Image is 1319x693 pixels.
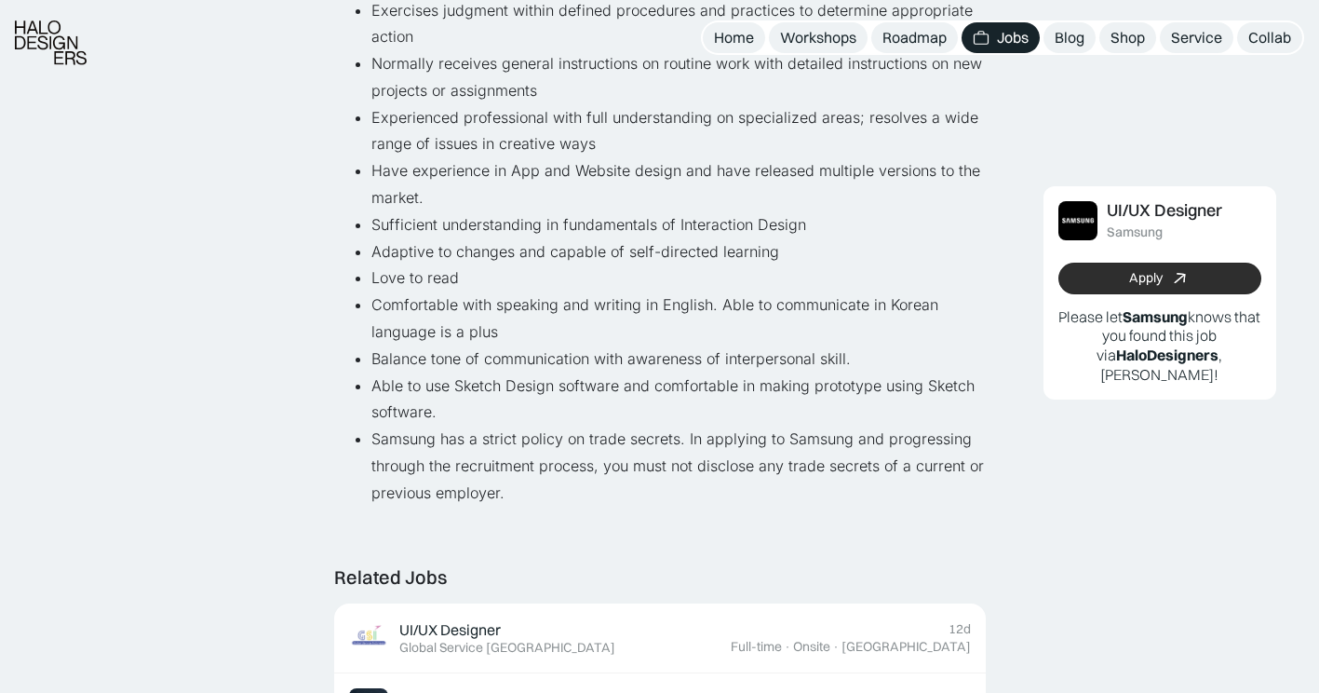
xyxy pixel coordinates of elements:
div: Service [1171,28,1222,48]
div: Onsite [793,639,830,655]
li: Adaptive to changes and capable of self-directed learning [371,238,986,265]
a: Collab [1237,22,1302,53]
div: · [784,639,791,655]
img: Job Image [349,618,388,658]
li: Experienced professional with full understanding on specialized areas; resolves a wide range of i... [371,104,986,158]
div: Workshops [780,28,856,48]
a: Shop [1099,22,1156,53]
li: Love to read [371,265,986,292]
p: Please let knows that you found this job via , [PERSON_NAME]! [1058,307,1261,385]
div: Related Jobs [334,566,447,589]
li: Sufficient understanding in fundamentals of Interaction Design [371,211,986,238]
div: Collab [1248,28,1291,48]
div: Shop [1110,28,1145,48]
div: Full-time [731,639,782,655]
li: Have experience in App and Website design and have released multiple versions to the market. [371,157,986,211]
div: UI/UX Designer [399,620,501,640]
li: Balance tone of communication with awareness of interpersonal skill. [371,346,986,373]
a: Blog [1043,22,1096,53]
div: Roadmap [882,28,947,48]
div: Jobs [997,28,1029,48]
img: Job Image [1058,201,1097,240]
div: 12d [949,621,971,637]
div: Blog [1055,28,1084,48]
li: Normally receives general instructions on routine work with detailed instructions on new projects... [371,50,986,104]
a: Home [703,22,765,53]
a: Service [1160,22,1233,53]
div: · [832,639,840,655]
a: Workshops [769,22,868,53]
a: Job ImageUI/UX DesignerGlobal Service [GEOGRAPHIC_DATA]12dFull-time·Onsite·[GEOGRAPHIC_DATA] [334,604,986,673]
a: Jobs [962,22,1040,53]
div: Samsung [1107,224,1163,240]
div: Global Service [GEOGRAPHIC_DATA] [399,640,615,656]
div: [GEOGRAPHIC_DATA] [841,639,971,655]
li: Able to use Sketch Design software and comfortable in making prototype using Sketch software. [371,373,986,427]
b: Samsung [1123,307,1188,326]
div: UI/UX Designer [1107,201,1222,221]
li: Samsung has a strict policy on trade secrets. In applying to Samsung and progressing through the ... [371,426,986,506]
div: Home [714,28,754,48]
b: HaloDesigners [1116,346,1218,365]
li: Comfortable with speaking and writing in English. Able to communicate in Korean language is a plus [371,292,986,346]
a: Apply [1058,263,1261,294]
div: Apply [1129,271,1163,287]
a: Roadmap [871,22,958,53]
